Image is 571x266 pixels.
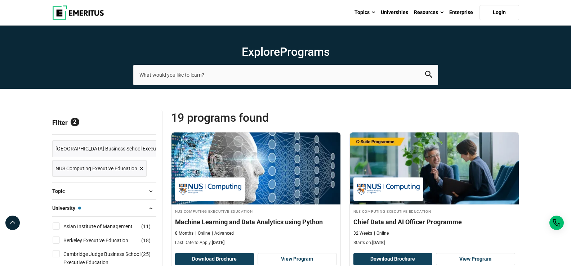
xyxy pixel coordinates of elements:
[133,65,438,85] input: search-page
[212,230,234,236] p: Advanced
[425,71,432,79] button: search
[479,5,519,20] a: Login
[134,119,156,128] a: Reset all
[141,250,151,258] span: ( )
[143,238,149,243] span: 18
[212,240,224,245] span: [DATE]
[175,217,337,226] h4: Machine Learning and Data Analytics using Python
[353,217,515,226] h4: Chief Data and AI Officer Programme
[357,181,420,197] img: NUS Computing Executive Education
[372,240,385,245] span: [DATE]
[52,111,156,134] p: Filter
[175,208,337,214] h4: NUS Computing Executive Education
[350,132,519,204] img: Chief Data and AI Officer Programme | Online Technology Course
[71,118,79,126] span: 2
[143,224,149,229] span: 11
[280,45,330,59] span: Programs
[179,181,241,197] img: NUS Computing Executive Education
[52,203,156,213] button: University
[52,187,71,195] span: Topic
[52,204,81,212] span: University
[258,253,337,265] a: View Program
[171,132,340,204] img: Machine Learning and Data Analytics using Python | Online AI and Machine Learning Course
[195,230,210,236] p: Online
[374,230,389,236] p: Online
[175,253,254,265] button: Download Brochure
[52,186,156,197] button: Topic
[353,240,515,246] p: Starts on:
[143,251,149,257] span: 25
[350,132,519,250] a: Technology Course by NUS Computing Executive Education - December 22, 2025 NUS Computing Executiv...
[171,111,345,125] span: 19 Programs found
[52,140,197,157] a: [GEOGRAPHIC_DATA] Business School Executive Education ×
[55,164,137,172] span: NUS Computing Executive Education
[63,222,147,230] a: Asian Institute of Management
[353,208,515,214] h4: NUS Computing Executive Education
[63,236,143,244] a: Berkeley Executive Education
[141,236,151,244] span: ( )
[52,160,147,177] a: NUS Computing Executive Education ×
[353,230,372,236] p: 32 Weeks
[133,45,438,59] h1: Explore
[425,73,432,80] a: search
[55,145,188,153] span: [GEOGRAPHIC_DATA] Business School Executive Education
[141,222,151,230] span: ( )
[175,230,193,236] p: 8 Months
[436,253,515,265] a: View Program
[140,163,143,174] span: ×
[175,240,337,246] p: Last Date to Apply:
[171,132,340,250] a: AI and Machine Learning Course by NUS Computing Executive Education - October 10, 2025 NUS Comput...
[353,253,433,265] button: Download Brochure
